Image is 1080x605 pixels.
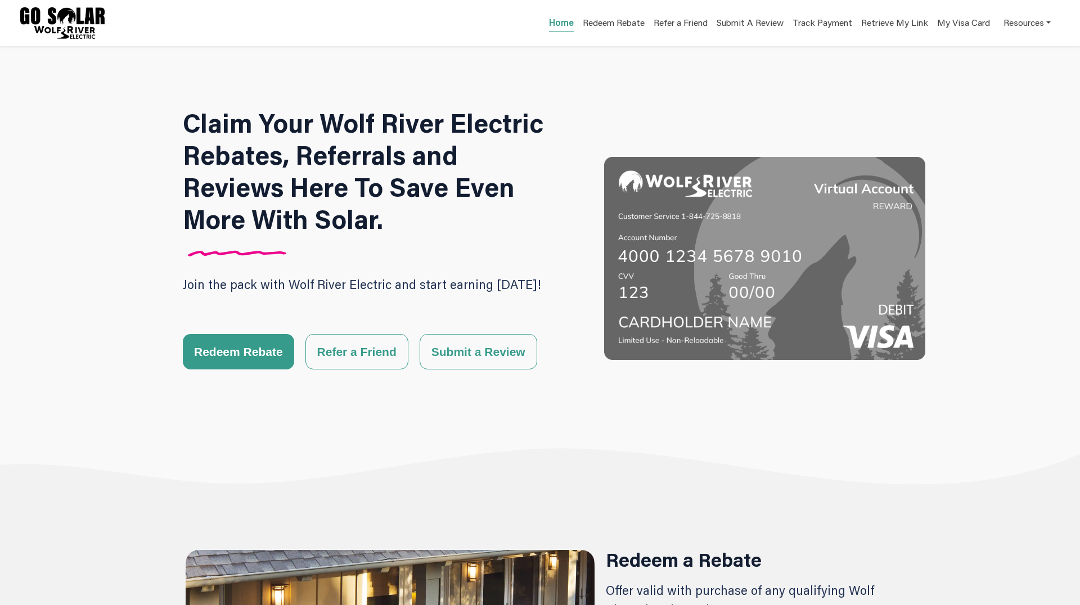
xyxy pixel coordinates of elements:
button: Redeem Rebate [183,334,294,369]
a: Resources [1003,11,1051,34]
a: Refer a Friend [654,16,708,33]
img: Wolf River Electric Hero [604,107,925,410]
a: Submit A Review [717,16,784,33]
a: Track Payment [793,16,852,33]
h1: Claim Your Wolf River Electric Rebates, Referrals and Reviews Here To Save Even More With Solar. [183,107,565,235]
a: My Visa Card [937,11,990,34]
h2: Redeem a Rebate [606,550,762,569]
a: Home [549,16,574,32]
button: Submit a Review [420,334,537,369]
img: Divider [183,250,291,256]
img: Program logo [20,7,105,39]
a: Redeem Rebate [583,16,645,33]
button: Refer a Friend [305,334,408,369]
p: Join the pack with Wolf River Electric and start earning [DATE]! [183,272,565,297]
a: Retrieve My Link [861,16,928,33]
